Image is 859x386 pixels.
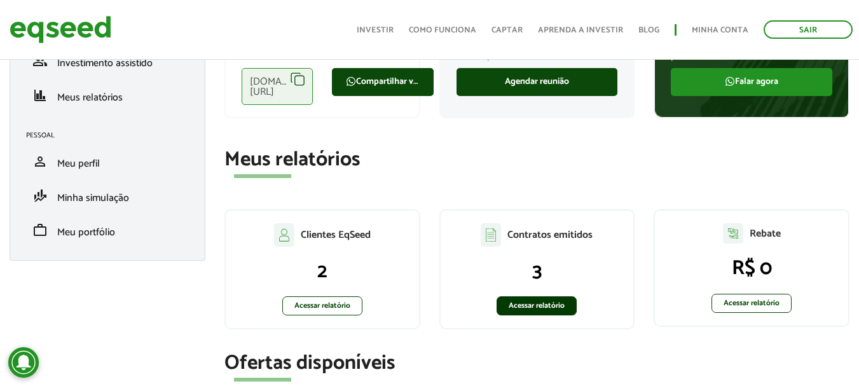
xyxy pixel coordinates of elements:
[671,68,832,96] a: Falar agora
[224,352,849,375] h2: Ofertas disponíveis
[57,190,129,207] span: Minha simulação
[507,229,593,241] p: Contratos emitidos
[57,89,123,106] span: Meus relatórios
[764,20,853,39] a: Sair
[17,44,198,78] li: Investimento assistido
[457,37,618,61] p: Especialistas prontos para apoiar você no seu processo comercial
[32,154,48,169] span: person
[409,26,476,34] a: Como funciona
[301,229,371,241] p: Clientes EqSeed
[723,223,743,244] img: agent-relatorio.svg
[26,88,189,103] a: financeMeus relatórios
[346,76,356,86] img: FaWhatsapp.svg
[26,53,189,69] a: groupInvestimento assistido
[668,256,835,280] p: R$ 0
[457,68,618,96] a: Agendar reunião
[538,26,623,34] a: Aprenda a investir
[638,26,659,34] a: Blog
[332,68,434,96] a: Compartilhar via WhatsApp
[10,13,111,46] img: EqSeed
[274,223,294,246] img: agent-clientes.svg
[57,224,115,241] span: Meu portfólio
[453,259,621,284] p: 3
[481,223,501,247] img: agent-contratos.svg
[711,294,792,313] a: Acessar relatório
[17,179,198,213] li: Minha simulação
[57,155,100,172] span: Meu perfil
[242,68,313,105] div: [DOMAIN_NAME][URL]
[32,188,48,203] span: finance_mode
[17,144,198,179] li: Meu perfil
[32,53,48,69] span: group
[750,228,781,240] p: Rebate
[26,188,189,203] a: finance_modeMinha simulação
[32,88,48,103] span: finance
[224,149,849,171] h2: Meus relatórios
[17,213,198,247] li: Meu portfólio
[17,78,198,113] li: Meus relatórios
[32,223,48,238] span: work
[238,259,406,284] p: 2
[57,55,153,72] span: Investimento assistido
[26,223,189,238] a: workMeu portfólio
[282,296,362,315] a: Acessar relatório
[357,26,394,34] a: Investir
[26,132,198,139] h2: Pessoal
[692,26,748,34] a: Minha conta
[242,37,403,61] p: Compartilhe com seus clientes e receba sua comissão corretamente
[491,26,523,34] a: Captar
[725,76,735,86] img: FaWhatsapp.svg
[497,296,577,315] a: Acessar relatório
[26,154,189,169] a: personMeu perfil
[671,37,832,61] p: Tire todas as suas dúvidas sobre o processo de investimento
